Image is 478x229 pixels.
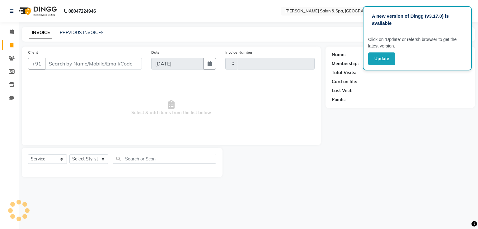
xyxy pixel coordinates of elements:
div: Membership: [332,61,359,67]
label: Client [28,50,38,55]
div: Last Visit: [332,88,353,94]
span: Select & add items from the list below [28,77,315,139]
p: Click on ‘Update’ or refersh browser to get the latest version. [368,36,466,49]
div: Card on file: [332,79,357,85]
a: INVOICE [29,27,52,38]
input: Search by Name/Mobile/Email/Code [45,58,142,70]
button: Update [368,52,395,65]
div: Total Visits: [332,70,356,76]
button: +91 [28,58,45,70]
a: PREVIOUS INVOICES [60,30,104,35]
div: Points: [332,97,346,103]
img: logo [16,2,59,20]
label: Date [151,50,160,55]
input: Search or Scan [113,154,216,164]
label: Invoice Number [225,50,252,55]
p: A new version of Dingg (v3.17.0) is available [372,13,463,27]
div: Name: [332,52,346,58]
b: 08047224946 [68,2,96,20]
